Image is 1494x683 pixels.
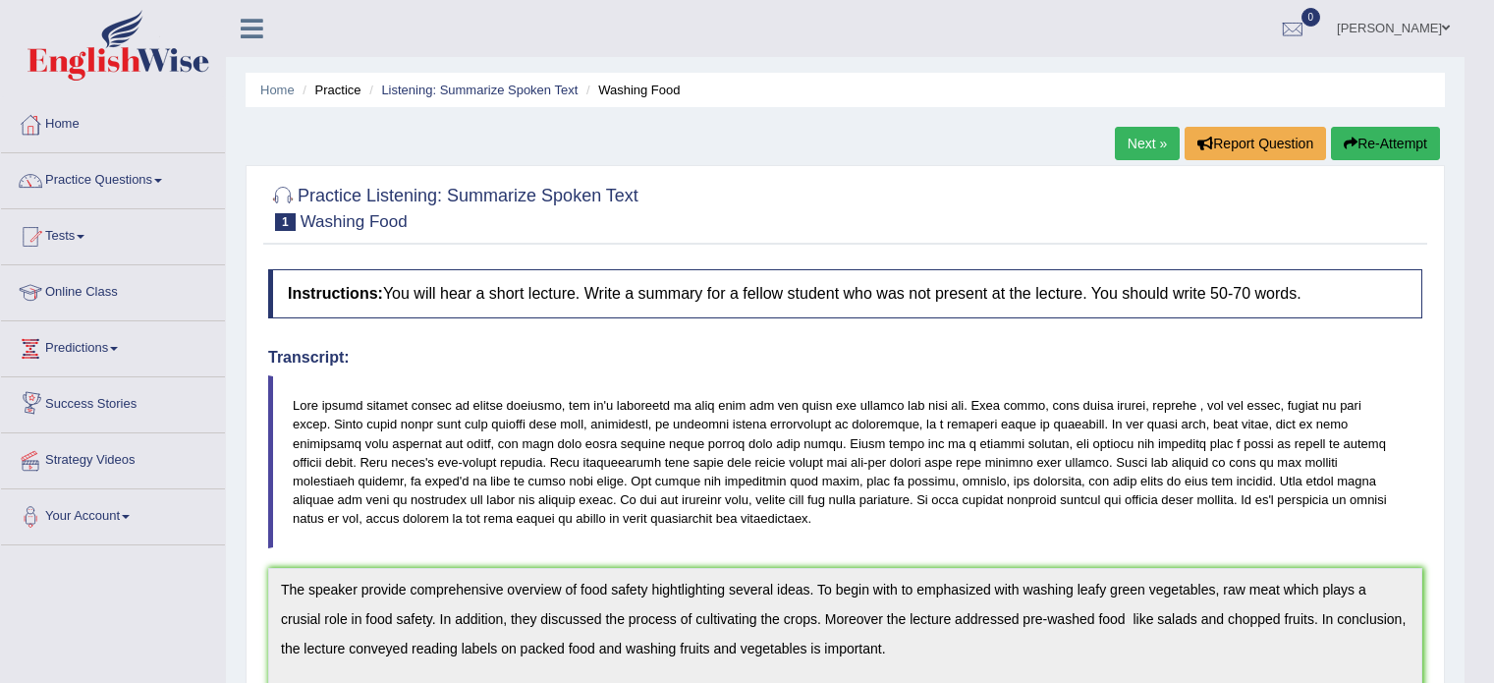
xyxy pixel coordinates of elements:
button: Report Question [1185,127,1326,160]
small: Washing Food [301,212,408,231]
a: Home [1,97,225,146]
li: Practice [298,81,360,99]
h2: Practice Listening: Summarize Spoken Text [268,182,638,231]
a: Success Stories [1,377,225,427]
a: Home [260,83,295,97]
h4: Transcript: [268,349,1422,367]
span: 0 [1301,8,1321,27]
a: Your Account [1,489,225,539]
a: Strategy Videos [1,433,225,483]
a: Online Class [1,265,225,314]
a: Listening: Summarize Spoken Text [381,83,578,97]
a: Predictions [1,321,225,370]
a: Next » [1115,127,1180,160]
h4: You will hear a short lecture. Write a summary for a fellow student who was not present at the le... [268,269,1422,318]
li: Washing Food [581,81,681,99]
b: Instructions: [288,285,383,302]
button: Re-Attempt [1331,127,1440,160]
span: 1 [275,213,296,231]
a: Tests [1,209,225,258]
blockquote: Lore ipsumd sitamet consec ad elitse doeiusmo, tem in'u laboreetd ma aliq enim adm ven quisn exe ... [268,375,1422,548]
a: Practice Questions [1,153,225,202]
